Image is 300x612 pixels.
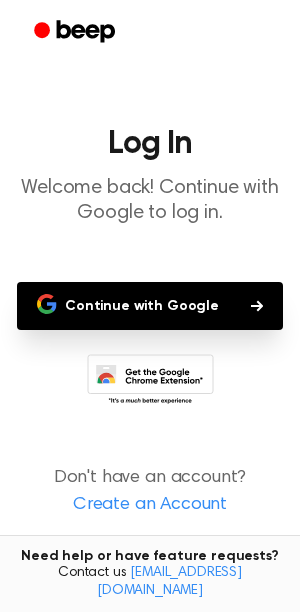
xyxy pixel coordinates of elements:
[12,565,288,600] span: Contact us
[20,13,133,52] a: Beep
[16,465,284,519] p: Don't have an account?
[97,566,242,598] a: [EMAIL_ADDRESS][DOMAIN_NAME]
[17,282,283,330] button: Continue with Google
[16,128,284,160] h1: Log In
[16,176,284,226] p: Welcome back! Continue with Google to log in.
[20,492,280,519] a: Create an Account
